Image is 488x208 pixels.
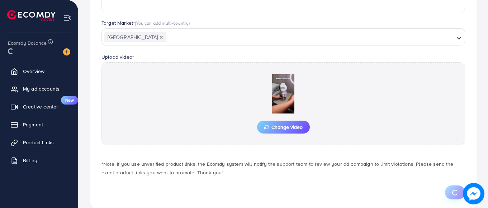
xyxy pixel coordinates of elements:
img: logo [7,10,56,21]
span: Payment [23,121,43,128]
img: image [63,48,70,55]
a: Payment [5,117,73,132]
span: Creative center [23,103,58,110]
p: *Note: If you use unverified product links, the Ecomdy system will notify the support team to rev... [101,160,465,177]
label: Target Market [101,19,190,26]
a: Overview [5,64,73,78]
a: Billing [5,153,73,168]
img: Preview Image [247,74,319,113]
img: image [463,183,484,204]
span: My ad accounts [23,85,60,92]
div: Search for option [101,28,465,45]
a: My ad accounts [5,82,73,96]
span: Change video [264,125,303,130]
a: Creative centerNew [5,100,73,114]
span: Ecomdy Balance [8,39,47,47]
button: Deselect Pakistan [160,35,163,39]
button: Change video [257,121,310,134]
span: New [61,96,78,105]
span: (You can add multi-country) [135,20,190,26]
span: Product Links [23,139,54,146]
a: Product Links [5,135,73,150]
span: Billing [23,157,37,164]
img: menu [63,14,71,22]
span: [GEOGRAPHIC_DATA] [104,32,166,42]
label: Upload video [101,53,134,61]
span: Overview [23,68,44,75]
input: Search for option [167,32,454,43]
